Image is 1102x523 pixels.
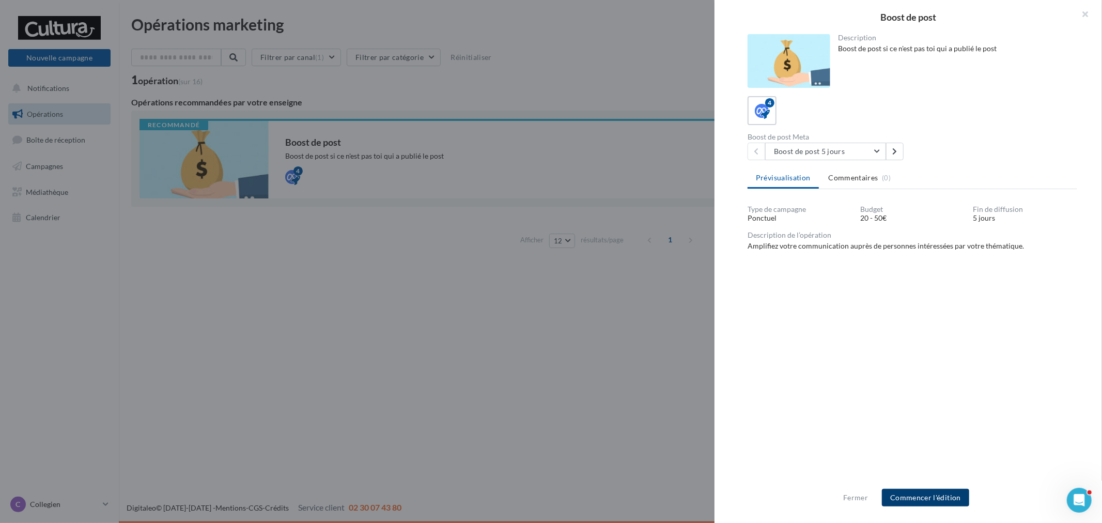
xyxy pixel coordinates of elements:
[839,43,1069,54] div: Boost de post si ce n'est pas toi qui a publié le post
[765,98,774,107] div: 4
[839,34,1069,41] div: Description
[829,173,878,183] span: Commentaires
[860,206,965,213] div: Budget
[748,213,852,223] div: Ponctuel
[765,143,886,160] button: Boost de post 5 jours
[973,206,1077,213] div: Fin de diffusion
[748,232,1077,239] div: Description de l’opération
[731,12,1085,22] div: Boost de post
[839,491,872,504] button: Fermer
[860,213,965,223] div: 20 - 50€
[748,133,908,141] div: Boost de post Meta
[973,213,1077,223] div: 5 jours
[748,241,1077,251] div: Amplifiez votre communication auprès de personnes intéressées par votre thématique.
[1067,488,1092,513] iframe: Intercom live chat
[882,489,969,506] button: Commencer l'édition
[882,174,891,182] span: (0)
[748,206,852,213] div: Type de campagne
